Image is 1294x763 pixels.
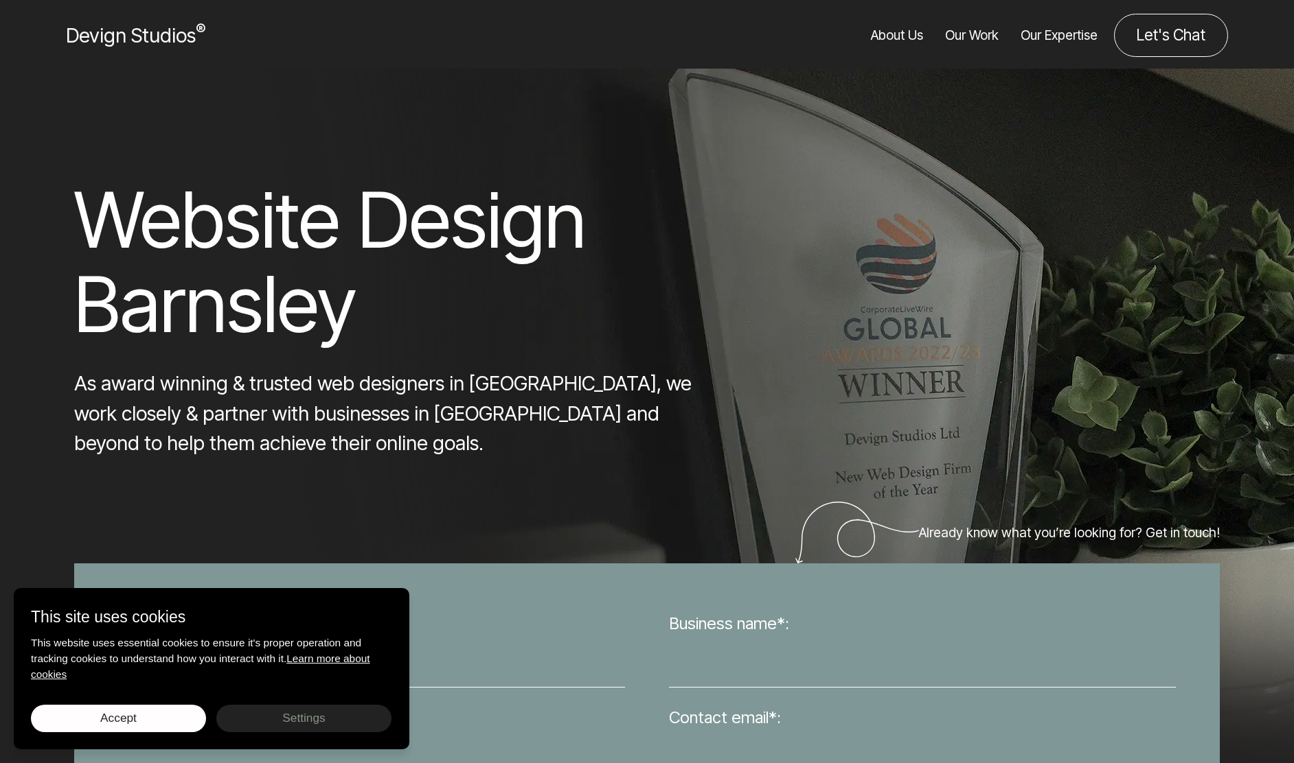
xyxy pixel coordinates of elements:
span: Accept [100,711,137,725]
a: Devign Studios® Homepage [66,21,205,50]
span: Devign Studios [66,23,205,47]
label: Business name*: [669,611,789,636]
label: Contact email*: [669,705,781,730]
p: This website uses essential cookies to ensure it's proper operation and tracking cookies to under... [31,635,392,682]
a: Our Work [945,14,999,57]
a: Contact us about your project [1114,14,1228,57]
sup: ® [196,21,205,38]
h1: Website Design Barnsley [74,178,724,347]
p: As award winning & trusted web designers in [GEOGRAPHIC_DATA], we work closely & partner with bus... [74,368,724,458]
span: Settings [282,711,325,725]
small: Already know what you’re looking for? Get in touch! [782,502,1220,563]
p: This site uses cookies [31,605,392,629]
button: Settings [216,705,391,732]
button: Accept [31,705,206,732]
a: About Us [871,14,923,57]
a: Our Expertise [1021,14,1098,57]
